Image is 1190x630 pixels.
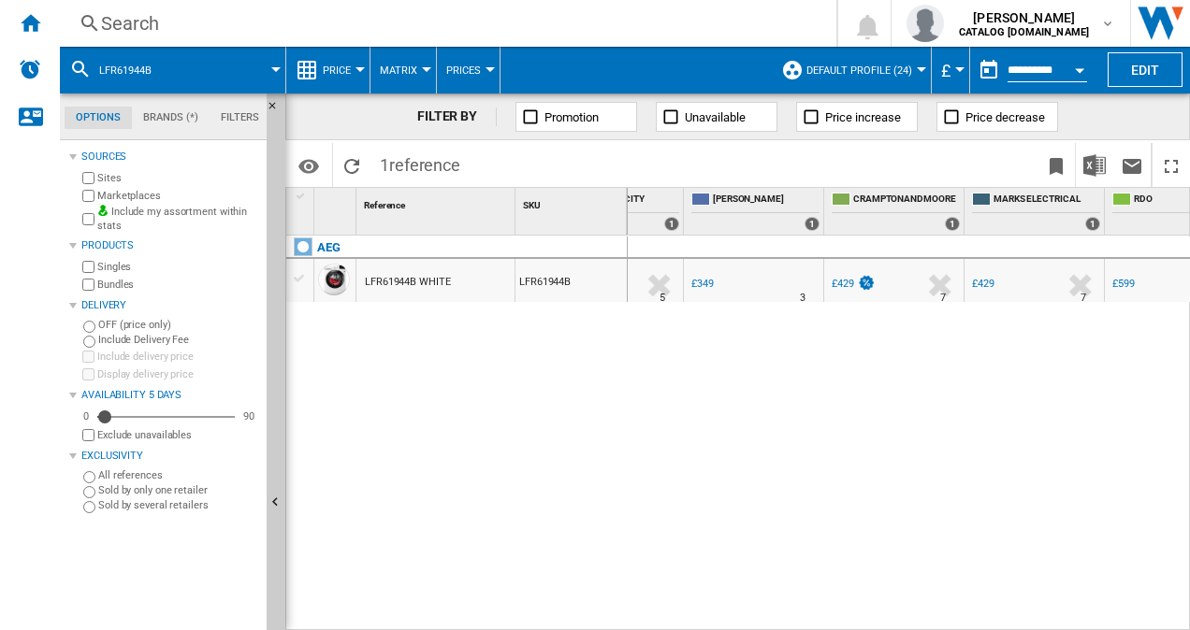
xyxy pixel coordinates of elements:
span: Unavailable [685,110,746,124]
input: All references [83,471,95,483]
span: SKU [523,200,541,210]
div: Products [81,238,259,253]
div: 90 [239,409,259,423]
img: profile.jpg [907,5,944,42]
label: Sites [97,171,259,185]
button: Unavailable [656,102,777,132]
div: FILTER BY [417,107,497,126]
div: Sort None [318,188,356,217]
img: excel-24x24.png [1083,154,1106,177]
img: mysite-bg-18x18.png [97,205,109,216]
label: Marketplaces [97,189,259,203]
div: £599 [1112,278,1135,290]
label: Singles [97,260,259,274]
input: Bundles [82,279,94,291]
div: £349 [689,275,714,294]
div: Default profile (24) [781,47,922,93]
input: Sold by several retailers [83,501,95,513]
label: Sold by only one retailer [98,483,259,497]
input: Sites [82,172,94,184]
button: md-calendar [970,51,1008,89]
div: Delivery Time : 7 days [940,289,946,308]
button: Open calendar [1063,50,1096,84]
input: Marketplaces [82,190,94,202]
md-menu: Currency [932,47,970,93]
input: OFF (price only) [83,321,95,333]
div: Delivery Time : 7 days [1081,289,1086,308]
button: lfr61944b [99,47,170,93]
div: Search [101,10,788,36]
input: Include my assortment within stats [82,208,94,231]
input: Display delivery price [82,368,94,380]
span: Price increase [825,110,901,124]
div: lfr61944b [69,47,276,93]
button: Price [323,47,360,93]
div: 1 offers sold by MARKS ELECTRICAL [1085,217,1100,231]
span: 1 [370,143,470,182]
div: Delivery [81,298,259,313]
div: Price [296,47,360,93]
div: £429 [829,275,876,294]
button: Bookmark this report [1038,143,1075,187]
label: Include Delivery Fee [98,333,259,347]
div: [PERSON_NAME] 1 offers sold by JOHN LEWIS [688,188,823,235]
span: MARKS ELECTRICAL [994,193,1100,208]
img: alerts-logo.svg [19,58,41,80]
button: Maximize [1153,143,1190,187]
b: CATALOG [DOMAIN_NAME] [959,26,1089,38]
button: Price decrease [936,102,1058,132]
label: Display delivery price [97,367,259,381]
div: Availability 5 Days [81,388,259,403]
div: LFR61944B [515,259,627,302]
md-slider: Availability [97,408,235,426]
div: £599 [1110,275,1135,294]
span: reference [389,155,460,175]
button: Price increase [796,102,918,132]
span: Matrix [380,64,417,77]
div: Sort None [519,188,627,217]
button: £ [941,47,960,93]
span: [PERSON_NAME] [713,193,820,208]
div: SKU Sort None [519,188,627,217]
div: Sort None [360,188,515,217]
button: Hide [267,93,289,127]
label: All references [98,468,259,482]
div: Matrix [380,47,427,93]
label: Sold by several retailers [98,498,259,512]
div: 1 offers sold by CRAMPTONANDMOORE [945,217,960,231]
label: Include my assortment within stats [97,205,259,234]
div: Sources [81,150,259,165]
span: Price [323,64,351,77]
md-tab-item: Brands (*) [132,107,210,129]
button: Prices [446,47,490,93]
div: LFR61944B WHITE [365,261,451,304]
input: Singles [82,261,94,273]
div: MARKS ELECTRICAL 1 offers sold by MARKS ELECTRICAL [968,188,1104,235]
label: Bundles [97,278,259,292]
span: [PERSON_NAME] [959,8,1089,27]
div: £429 [969,275,994,294]
div: Delivery Time : 5 days [660,289,665,308]
input: Display delivery price [82,429,94,441]
span: lfr61944b [99,64,152,77]
input: Sold by only one retailer [83,486,95,498]
label: OFF (price only) [98,318,259,332]
span: Price decrease [965,110,1045,124]
div: Delivery Time : 3 days [800,289,805,308]
div: 0 [79,409,94,423]
button: Edit [1108,52,1183,87]
div: CRAMPTONANDMOORE 1 offers sold by CRAMPTONANDMOORE [828,188,964,235]
button: Options [290,149,327,182]
div: £429 [832,278,854,290]
span: Default profile (24) [806,64,912,77]
input: Include Delivery Fee [83,336,95,348]
button: Promotion [515,102,637,132]
div: £429 [972,278,994,290]
button: Default profile (24) [806,47,922,93]
input: Include delivery price [82,351,94,363]
button: Download in Excel [1076,143,1113,187]
span: Promotion [544,110,599,124]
